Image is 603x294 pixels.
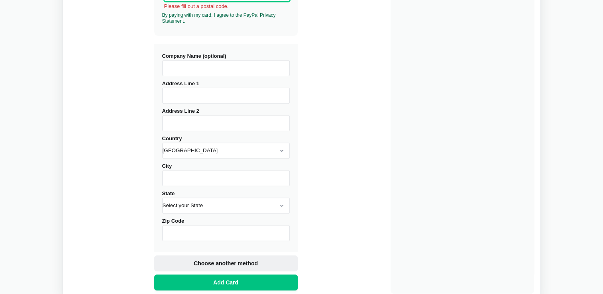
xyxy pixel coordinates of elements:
div: Please fill out a postal code. [164,3,290,10]
label: Country [162,135,290,159]
button: Add Card [154,274,298,290]
input: Address Line 1 [162,88,290,104]
label: Company Name (optional) [162,53,290,76]
label: State [162,190,290,214]
a: By paying with my card, I agree to the PayPal Privacy Statement. [162,12,276,24]
span: Add Card [212,278,240,286]
span: Choose another method [192,259,259,267]
select: State [162,198,290,214]
label: Address Line 1 [162,80,290,104]
button: Choose another method [154,255,298,271]
input: Address Line 2 [162,115,290,131]
select: Country [162,143,290,159]
input: City [162,170,290,186]
label: Zip Code [162,218,290,241]
input: Zip Code [162,225,290,241]
label: Address Line 2 [162,108,290,131]
input: Company Name (optional) [162,60,290,76]
label: City [162,163,290,186]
